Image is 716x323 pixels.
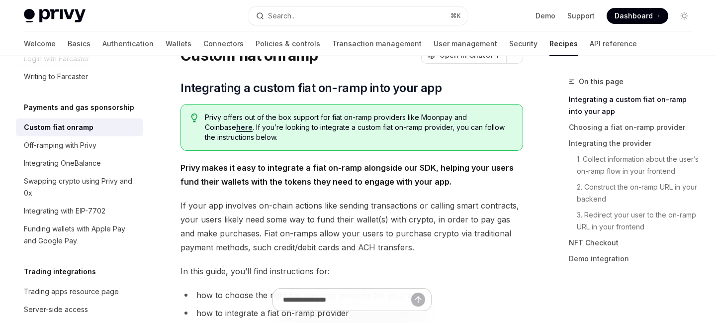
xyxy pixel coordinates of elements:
[24,205,105,217] div: Integrating with EIP-7702
[332,32,422,56] a: Transaction management
[569,235,700,251] a: NFT Checkout
[569,135,700,151] a: Integrating the provider
[579,76,624,88] span: On this page
[411,293,425,307] button: Send message
[24,304,88,316] div: Server-side access
[180,264,523,278] span: In this guide, you’ll find instructions for:
[607,8,668,24] a: Dashboard
[16,202,143,220] a: Integrating with EIP-7702
[24,32,56,56] a: Welcome
[615,11,653,21] span: Dashboard
[24,71,88,83] div: Writing to Farcaster
[24,223,137,247] div: Funding wallets with Apple Pay and Google Pay
[16,301,143,319] a: Server-side access
[24,175,137,199] div: Swapping crypto using Privy and 0x
[569,251,700,267] a: Demo integration
[567,11,595,21] a: Support
[180,199,523,254] span: If your app involves on-chain actions like sending transactions or calling smart contracts, your ...
[180,163,514,187] strong: Privy makes it easy to integrate a fiat on-ramp alongside our SDK, helping your users fund their ...
[577,179,700,207] a: 2. Construct the on-ramp URL in your backend
[577,207,700,235] a: 3. Redirect your user to the on-ramp URL in your frontend
[166,32,191,56] a: Wallets
[16,283,143,301] a: Trading apps resource page
[577,151,700,179] a: 1. Collect information about the user’s on-ramp flow in your frontend
[24,9,86,23] img: light logo
[256,32,320,56] a: Policies & controls
[536,11,555,21] a: Demo
[203,32,244,56] a: Connectors
[191,113,198,122] svg: Tip
[676,8,692,24] button: Toggle dark mode
[434,32,497,56] a: User management
[569,119,700,135] a: Choosing a fiat on-ramp provider
[249,7,466,25] button: Search...⌘K
[102,32,154,56] a: Authentication
[24,121,93,133] div: Custom fiat onramp
[16,172,143,202] a: Swapping crypto using Privy and 0x
[24,157,101,169] div: Integrating OneBalance
[24,286,119,298] div: Trading apps resource page
[590,32,637,56] a: API reference
[16,220,143,250] a: Funding wallets with Apple Pay and Google Pay
[205,112,513,142] span: Privy offers out of the box support for fiat on-ramp providers like Moonpay and Coinbase . If you...
[268,10,296,22] div: Search...
[24,139,96,151] div: Off-ramping with Privy
[180,80,442,96] span: Integrating a custom fiat on-ramp into your app
[549,32,578,56] a: Recipes
[509,32,537,56] a: Security
[16,68,143,86] a: Writing to Farcaster
[24,102,134,113] h5: Payments and gas sponsorship
[68,32,90,56] a: Basics
[16,154,143,172] a: Integrating OneBalance
[24,266,96,278] h5: Trading integrations
[236,123,253,132] a: here
[569,92,700,119] a: Integrating a custom fiat on-ramp into your app
[450,12,461,20] span: ⌘ K
[16,136,143,154] a: Off-ramping with Privy
[16,118,143,136] a: Custom fiat onramp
